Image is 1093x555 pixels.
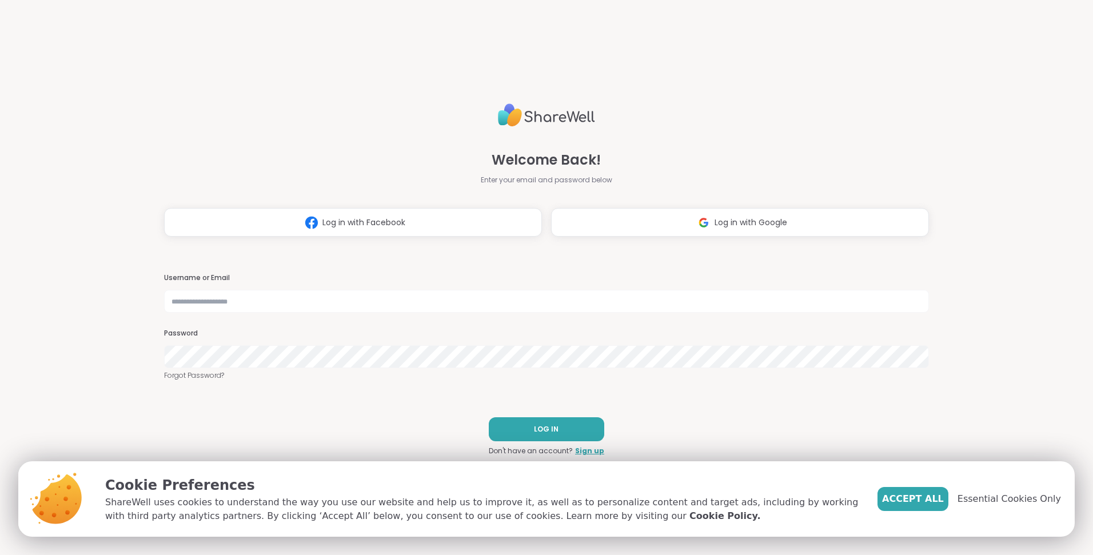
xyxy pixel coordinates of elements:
[322,217,405,229] span: Log in with Facebook
[689,509,760,523] a: Cookie Policy.
[481,175,612,185] span: Enter your email and password below
[489,446,573,456] span: Don't have an account?
[489,417,604,441] button: LOG IN
[551,208,929,237] button: Log in with Google
[534,424,559,434] span: LOG IN
[492,150,601,170] span: Welcome Back!
[164,273,929,283] h3: Username or Email
[105,496,859,523] p: ShareWell uses cookies to understand the way you use our website and help us to improve it, as we...
[105,475,859,496] p: Cookie Preferences
[693,212,715,233] img: ShareWell Logomark
[498,99,595,131] img: ShareWell Logo
[164,329,929,338] h3: Password
[882,492,944,506] span: Accept All
[575,446,604,456] a: Sign up
[301,212,322,233] img: ShareWell Logomark
[958,492,1061,506] span: Essential Cookies Only
[715,217,787,229] span: Log in with Google
[164,370,929,381] a: Forgot Password?
[877,487,948,511] button: Accept All
[164,208,542,237] button: Log in with Facebook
